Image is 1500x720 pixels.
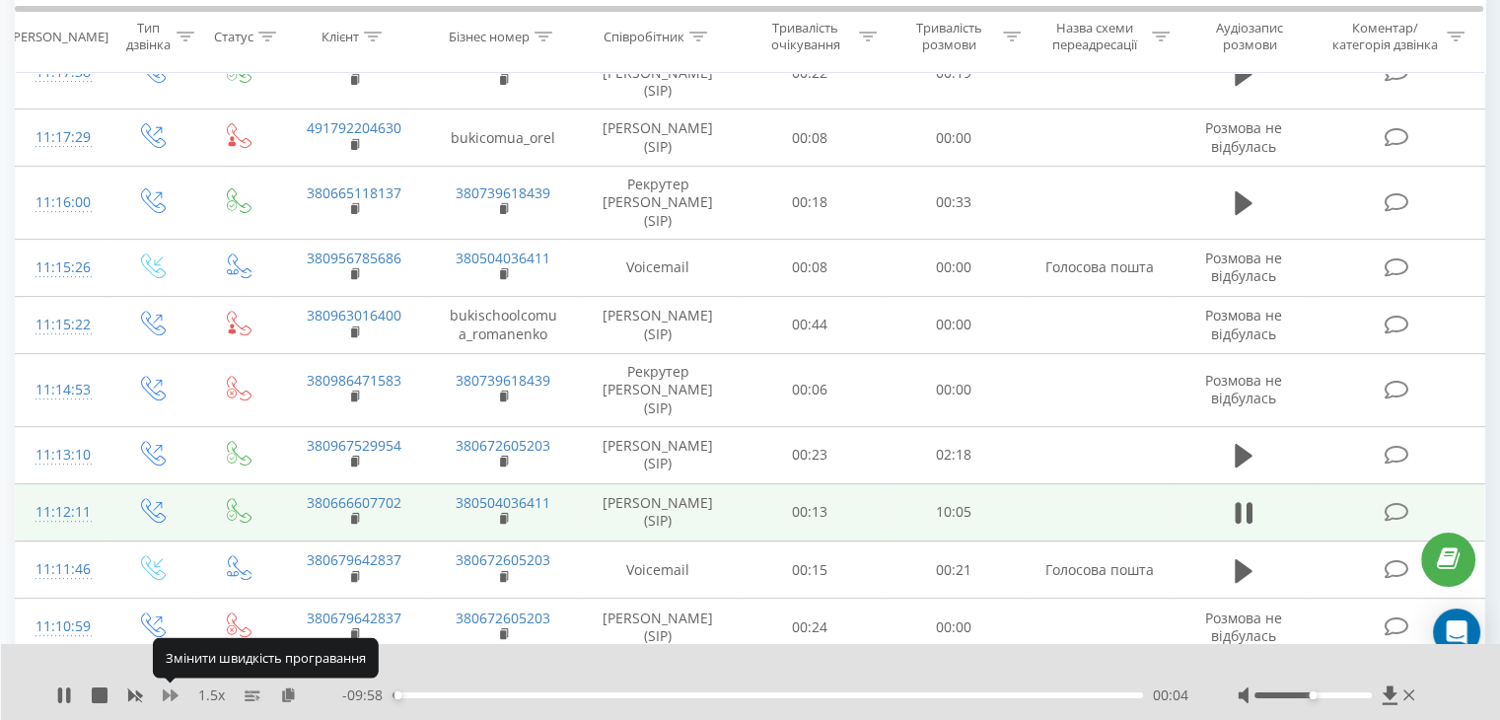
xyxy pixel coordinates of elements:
[578,541,739,599] td: Voicemail
[456,436,550,455] a: 380672605203
[307,306,401,324] a: 380963016400
[578,426,739,483] td: [PERSON_NAME] (SIP)
[882,109,1025,167] td: 00:00
[1326,21,1442,54] div: Коментар/категорія дзвінка
[456,183,550,202] a: 380739618439
[1043,21,1147,54] div: Назва схеми переадресації
[307,436,401,455] a: 380967529954
[153,638,379,678] div: Змінити швидкість програвання
[882,167,1025,240] td: 00:33
[342,685,393,705] span: - 09:58
[739,541,882,599] td: 00:15
[307,550,401,569] a: 380679642837
[124,21,171,54] div: Тип дзвінка
[307,249,401,267] a: 380956785686
[899,21,998,54] div: Тривалість розмови
[578,296,739,353] td: [PERSON_NAME] (SIP)
[578,109,739,167] td: [PERSON_NAME] (SIP)
[36,183,88,222] div: 11:16:00
[882,354,1025,427] td: 00:00
[307,609,401,627] a: 380679642837
[307,371,401,390] a: 380986471583
[739,109,882,167] td: 00:08
[36,249,88,287] div: 11:15:26
[321,29,359,45] div: Клієнт
[882,296,1025,353] td: 00:00
[1025,541,1174,599] td: Голосова пошта
[9,29,108,45] div: [PERSON_NAME]
[456,550,550,569] a: 380672605203
[578,483,739,540] td: [PERSON_NAME] (SIP)
[882,599,1025,656] td: 00:00
[739,426,882,483] td: 00:23
[456,493,550,512] a: 380504036411
[1025,239,1174,296] td: Голосова пошта
[578,354,739,427] td: Рекрутер [PERSON_NAME] (SIP)
[456,249,550,267] a: 380504036411
[1192,21,1308,54] div: Аудіозапис розмови
[578,167,739,240] td: Рекрутер [PERSON_NAME] (SIP)
[1309,691,1317,699] div: Accessibility label
[36,306,88,344] div: 11:15:22
[36,371,88,409] div: 11:14:53
[449,29,530,45] div: Бізнес номер
[36,436,88,474] div: 11:13:10
[1433,609,1480,656] div: Open Intercom Messenger
[739,239,882,296] td: 00:08
[578,599,739,656] td: [PERSON_NAME] (SIP)
[604,29,684,45] div: Співробітник
[307,183,401,202] a: 380665118137
[428,296,577,353] td: bukischoolcomua_romanenko
[756,21,855,54] div: Тривалість очікування
[1205,609,1282,645] span: Розмова не відбулась
[36,608,88,646] div: 11:10:59
[882,426,1025,483] td: 02:18
[882,483,1025,540] td: 10:05
[394,691,402,699] div: Accessibility label
[1205,118,1282,155] span: Розмова не відбулась
[1205,371,1282,407] span: Розмова не відбулась
[36,493,88,532] div: 11:12:11
[739,599,882,656] td: 00:24
[739,167,882,240] td: 00:18
[456,371,550,390] a: 380739618439
[307,118,401,137] a: 491792204630
[36,550,88,589] div: 11:11:46
[1205,249,1282,285] span: Розмова не відбулась
[36,118,88,157] div: 11:17:29
[739,354,882,427] td: 00:06
[307,493,401,512] a: 380666607702
[1153,685,1188,705] span: 00:04
[882,239,1025,296] td: 00:00
[578,239,739,296] td: Voicemail
[456,609,550,627] a: 380672605203
[739,296,882,353] td: 00:44
[882,541,1025,599] td: 00:21
[198,685,225,705] span: 1.5 x
[214,29,253,45] div: Статус
[739,483,882,540] td: 00:13
[1205,306,1282,342] span: Розмова не відбулась
[428,109,577,167] td: bukicomua_orel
